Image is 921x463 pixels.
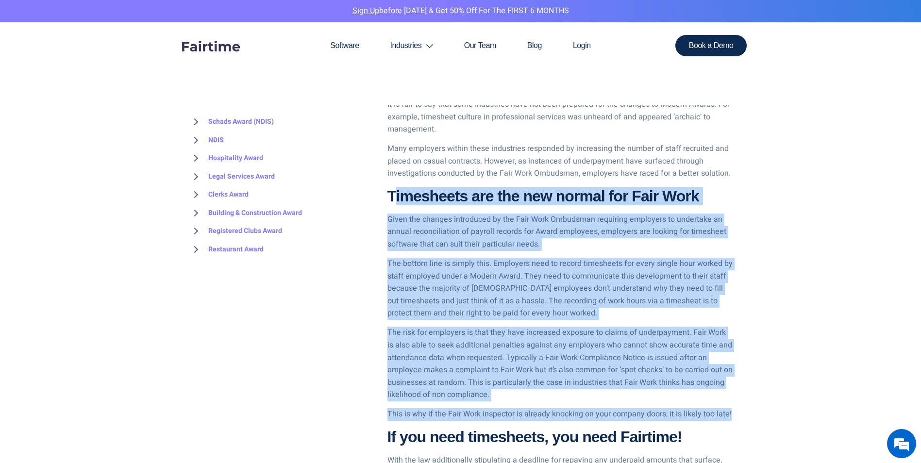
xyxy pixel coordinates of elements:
a: Our Team [449,22,512,69]
span: Book a Demo [689,42,734,50]
nav: BROWSE TOPICS [189,113,373,258]
a: Clerks Award [189,185,249,204]
a: Building & Construction Award [189,204,302,222]
a: Hospitality Award [189,149,263,167]
a: Book a Demo [675,35,747,56]
div: BROWSE TOPICS [189,92,373,258]
a: Restaurant Award [189,240,264,259]
strong: If you need timesheets, you need Fairtime! [387,428,682,446]
a: Software [315,22,374,69]
a: Blog [512,22,557,69]
p: Given the changes introduced by the Fair Work Ombudsman requiring employers to undertake an annua... [387,214,733,251]
a: Sign Up [352,5,379,17]
div: Minimize live chat window [159,5,183,28]
span: We're online! [56,122,134,220]
p: The bottom line is simply this. Employers need to record timesheets for every single hour worked ... [387,258,733,320]
a: Registered Clubs Award [189,222,282,240]
p: This is why if the Fair Work inspector is already knocking on your company doors, it is likely to... [387,408,733,421]
a: Login [557,22,606,69]
strong: Timesheets are the new normal for Fair Work [387,187,699,205]
a: Schads Award (NDIS) [189,113,274,131]
p: It is fair to say that some industries have not been prepared for the changes to Modern Awards. F... [387,99,733,136]
a: Legal Services Award [189,167,275,186]
p: Many employers within these industries responded by increasing the number of staff recruited and ... [387,143,733,180]
a: Industries [375,22,449,69]
div: Chat with us now [50,54,163,67]
p: before [DATE] & Get 50% Off for the FIRST 6 MONTHS [7,5,914,17]
a: NDIS [189,131,224,149]
textarea: Type your message and hit 'Enter' [5,265,185,299]
p: The risk for employers is that they have increased exposure to claims of underpayment. Fair Work ... [387,327,733,401]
